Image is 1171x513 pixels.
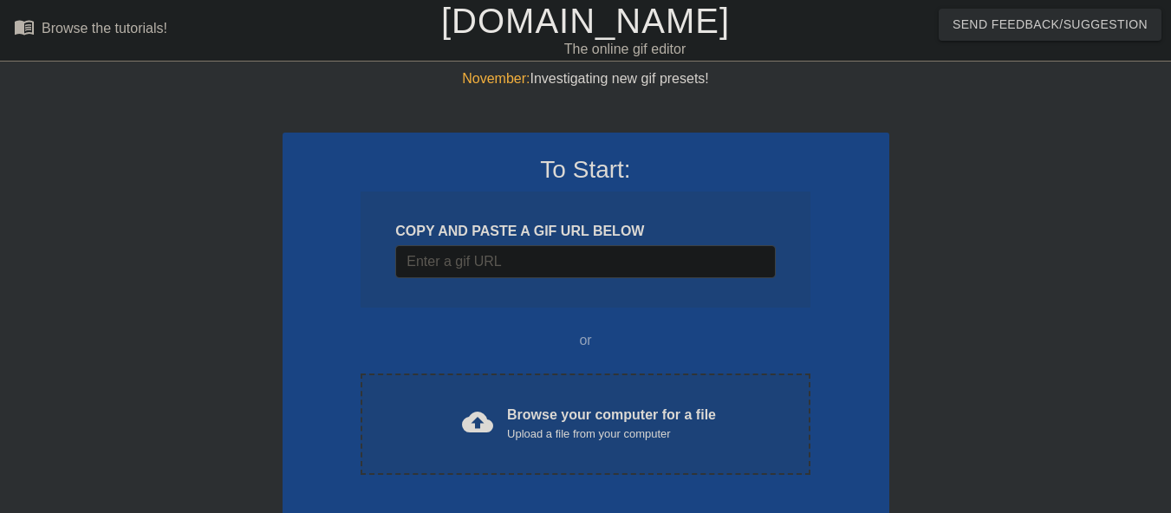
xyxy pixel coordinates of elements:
[395,221,775,242] div: COPY AND PASTE A GIF URL BELOW
[939,9,1161,41] button: Send Feedback/Suggestion
[462,71,530,86] span: November:
[399,39,850,60] div: The online gif editor
[953,14,1148,36] span: Send Feedback/Suggestion
[42,21,167,36] div: Browse the tutorials!
[305,155,867,185] h3: To Start:
[328,330,844,351] div: or
[14,16,167,43] a: Browse the tutorials!
[507,425,716,443] div: Upload a file from your computer
[441,2,730,40] a: [DOMAIN_NAME]
[507,405,716,443] div: Browse your computer for a file
[462,406,493,438] span: cloud_upload
[14,16,35,37] span: menu_book
[395,245,775,278] input: Username
[283,68,889,89] div: Investigating new gif presets!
